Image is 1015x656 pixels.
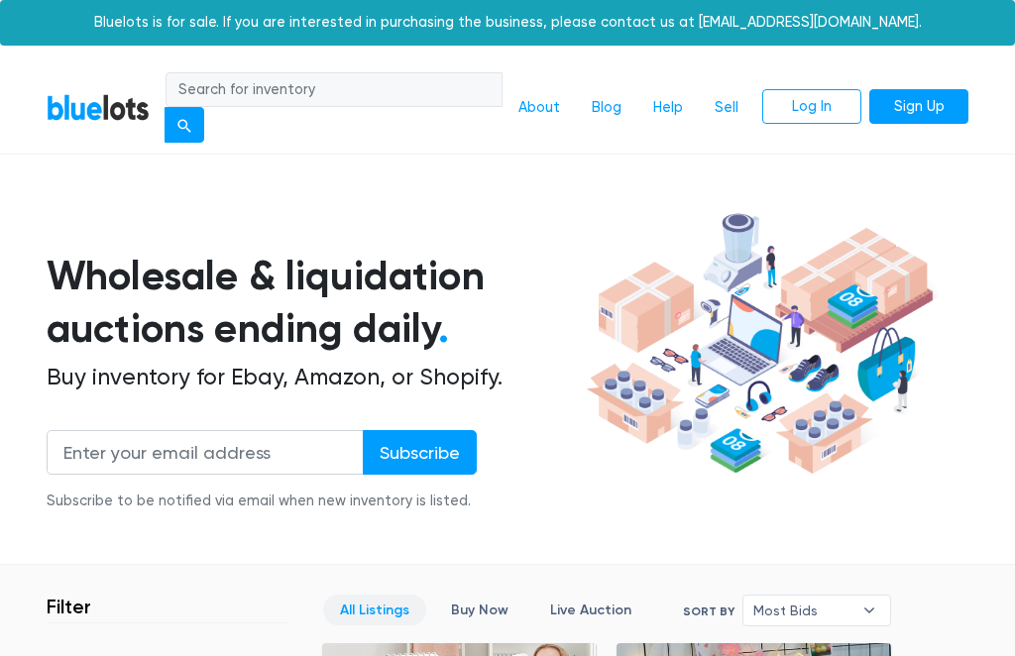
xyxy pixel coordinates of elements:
a: Live Auction [533,595,648,625]
b: ▾ [848,596,890,625]
h2: Buy inventory for Ebay, Amazon, or Shopify. [47,364,581,391]
a: Log In [762,89,861,125]
span: Most Bids [753,596,852,625]
a: About [503,89,576,127]
a: All Listings [323,595,426,625]
a: Help [637,89,699,127]
span: . [438,304,449,353]
h3: Filter [47,595,91,618]
a: Sell [699,89,754,127]
label: Sort By [683,602,734,620]
input: Enter your email address [47,430,364,475]
a: Sign Up [869,89,968,125]
img: hero-ee84e7d0318cb26816c560f6b4441b76977f77a177738b4e94f68c95b2b83dbb.png [581,206,939,481]
a: BlueLots [47,93,150,122]
input: Subscribe [363,430,477,475]
div: Subscribe to be notified via email when new inventory is listed. [47,491,477,512]
a: Blog [576,89,637,127]
h1: Wholesale & liquidation auctions ending daily [47,250,581,355]
a: Buy Now [434,595,525,625]
input: Search for inventory [166,72,503,108]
